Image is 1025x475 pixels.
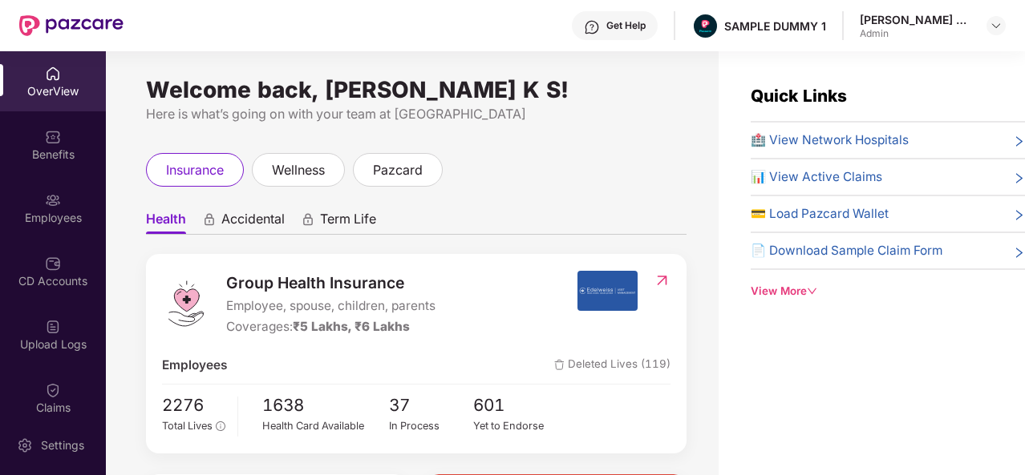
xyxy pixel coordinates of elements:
[17,437,33,453] img: svg+xml;base64,PHN2ZyBpZD0iU2V0dGluZy0yMHgyMCIgeG1sbnM9Imh0dHA6Ly93d3cudzMub3JnLzIwMDAvc3ZnIiB3aW...
[751,204,889,223] span: 💳 Load Pazcard Wallet
[146,104,687,124] div: Here is what’s going on with your team at [GEOGRAPHIC_DATA]
[751,283,1025,300] div: View More
[654,272,671,288] img: RedirectIcon
[1013,207,1025,223] span: right
[473,418,558,434] div: Yet to Endorse
[45,319,61,335] img: svg+xml;base64,PHN2ZyBpZD0iVXBsb2FkX0xvZ3MiIGRhdGEtbmFtZT0iVXBsb2FkIExvZ3MiIHhtbG5zPSJodHRwOi8vd3...
[146,211,186,234] span: Health
[19,15,124,36] img: New Pazcare Logo
[389,418,474,434] div: In Process
[473,392,558,419] span: 601
[45,382,61,398] img: svg+xml;base64,PHN2ZyBpZD0iQ2xhaW0iIHhtbG5zPSJodHRwOi8vd3d3LnczLm9yZy8yMDAwL3N2ZyIgd2lkdGg9IjIwIi...
[1013,171,1025,187] span: right
[216,421,225,430] span: info-circle
[272,160,325,180] span: wellness
[751,167,882,187] span: 📊 View Active Claims
[226,271,436,295] span: Group Health Insurance
[45,66,61,82] img: svg+xml;base64,PHN2ZyBpZD0iSG9tZSIgeG1sbnM9Imh0dHA6Ly93d3cudzMub3JnLzIwMDAvc3ZnIiB3aWR0aD0iMjAiIG...
[226,296,436,316] span: Employee, spouse, children, parents
[162,356,227,375] span: Employees
[1013,244,1025,260] span: right
[262,418,389,434] div: Health Card Available
[694,14,717,38] img: Pazcare_Alternative_logo-01-01.png
[860,27,972,40] div: Admin
[389,392,474,419] span: 37
[162,280,210,328] img: logo
[166,160,224,180] span: insurance
[990,19,1003,32] img: svg+xml;base64,PHN2ZyBpZD0iRHJvcGRvd24tMzJ4MzIiIHhtbG5zPSJodHRwOi8vd3d3LnczLm9yZy8yMDAwL3N2ZyIgd2...
[584,19,600,35] img: svg+xml;base64,PHN2ZyBpZD0iSGVscC0zMngzMiIgeG1sbnM9Imh0dHA6Ly93d3cudzMub3JnLzIwMDAvc3ZnIiB3aWR0aD...
[577,271,638,311] img: insurerIcon
[751,86,847,106] span: Quick Links
[45,129,61,145] img: svg+xml;base64,PHN2ZyBpZD0iQmVuZWZpdHMiIHhtbG5zPSJodHRwOi8vd3d3LnczLm9yZy8yMDAwL3N2ZyIgd2lkdGg9Ij...
[320,211,376,234] span: Term Life
[554,356,671,375] span: Deleted Lives (119)
[807,286,817,296] span: down
[262,392,389,419] span: 1638
[45,256,61,272] img: svg+xml;base64,PHN2ZyBpZD0iQ0RfQWNjb3VudHMiIGRhdGEtbmFtZT0iQ0QgQWNjb3VudHMiIHhtbG5zPSJodHRwOi8vd3...
[45,192,61,208] img: svg+xml;base64,PHN2ZyBpZD0iRW1wbG95ZWVzIiB4bWxucz0iaHR0cDovL3d3dy53My5vcmcvMjAwMC9zdmciIHdpZHRoPS...
[554,360,565,370] img: deleteIcon
[301,212,315,227] div: animation
[751,131,909,150] span: 🏥 View Network Hospitals
[724,18,826,34] div: SAMPLE DUMMY 1
[860,12,972,27] div: [PERSON_NAME] K S
[606,19,646,32] div: Get Help
[36,437,89,453] div: Settings
[162,392,225,419] span: 2276
[226,317,436,336] div: Coverages:
[202,212,217,227] div: animation
[293,319,410,334] span: ₹5 Lakhs, ₹6 Lakhs
[751,241,942,260] span: 📄 Download Sample Claim Form
[1013,134,1025,150] span: right
[221,211,285,234] span: Accidental
[162,420,213,432] span: Total Lives
[373,160,423,180] span: pazcard
[146,83,687,96] div: Welcome back, [PERSON_NAME] K S!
